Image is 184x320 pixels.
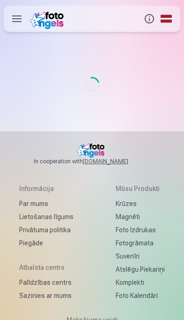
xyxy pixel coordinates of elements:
[19,223,74,236] a: Privātuma politika
[19,276,74,289] a: Palīdzības centrs
[19,263,74,272] h5: Atbalsta centrs
[19,184,74,193] h5: Informācija
[19,197,74,210] a: Par mums
[116,289,165,302] a: Foto kalendāri
[19,236,74,250] a: Piegāde
[141,6,158,32] button: Info
[30,8,67,29] img: /fa1
[116,276,165,289] a: Komplekti
[116,197,165,210] a: Krūzes
[34,158,151,165] span: In cooperation with
[19,289,74,302] a: Sazinies ar mums
[116,223,165,236] a: Foto izdrukas
[116,210,165,223] a: Magnēti
[158,6,175,32] a: Global
[116,263,165,276] a: Atslēgu piekariņi
[116,184,165,193] h5: Mūsu produkti
[83,158,151,165] a: [DOMAIN_NAME]
[19,210,74,223] a: Lietošanas līgums
[116,236,165,250] a: Fotogrāmata
[116,250,165,263] a: Suvenīri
